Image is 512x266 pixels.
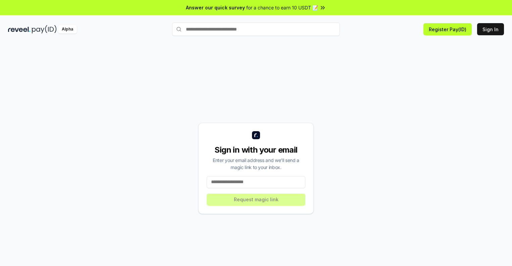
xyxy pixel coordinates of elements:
button: Sign In [477,23,504,35]
img: logo_small [252,131,260,139]
div: Enter your email address and we’ll send a magic link to your inbox. [207,157,305,171]
button: Register Pay(ID) [423,23,472,35]
span: for a chance to earn 10 USDT 📝 [246,4,318,11]
div: Sign in with your email [207,145,305,155]
img: reveel_dark [8,25,31,34]
span: Answer our quick survey [186,4,245,11]
img: pay_id [32,25,57,34]
div: Alpha [58,25,77,34]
